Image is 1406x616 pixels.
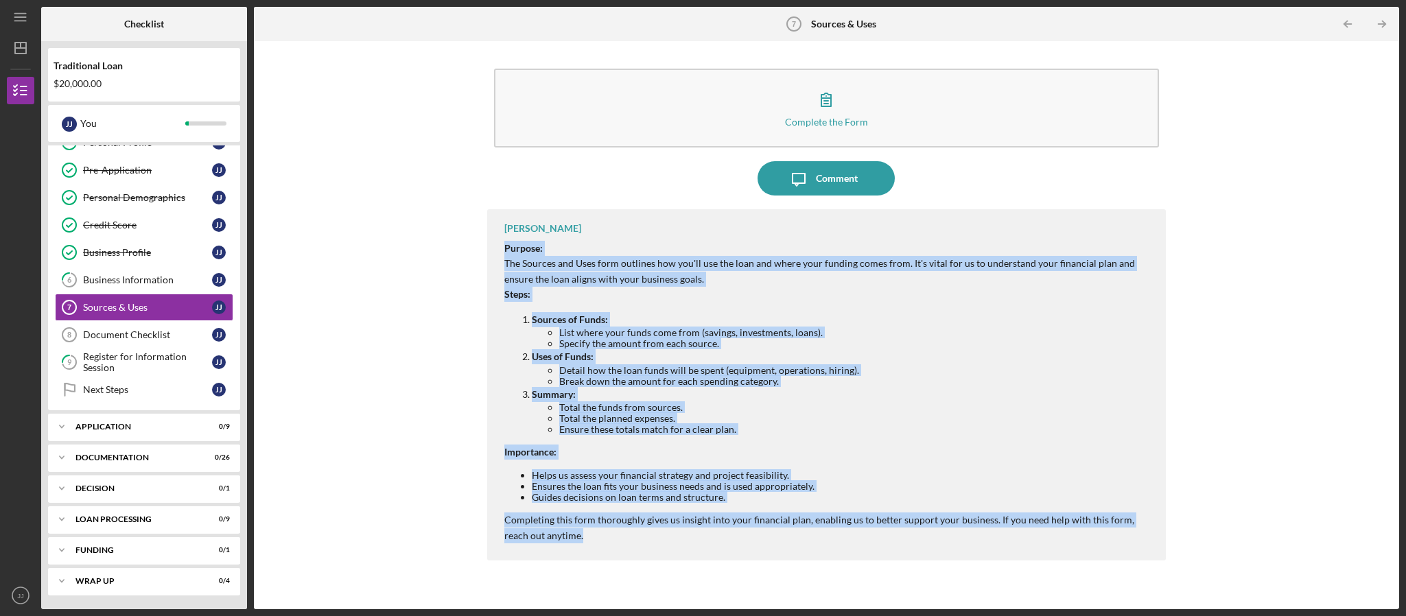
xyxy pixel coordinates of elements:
div: Wrap up [75,577,196,585]
a: Pre-ApplicationJJ [55,156,233,184]
strong: Sources of Funds: [532,313,608,325]
tspan: 6 [67,276,72,285]
div: J J [212,246,226,259]
a: 6Business InformationJJ [55,266,233,294]
div: Sources & Uses [83,302,212,313]
li: Helps us assess your financial strategy and project feasibility. [532,470,1152,481]
tspan: 7 [792,20,796,28]
div: 0 / 26 [205,453,230,462]
b: Checklist [124,19,164,29]
li: Specify the amount from each source. [559,338,1152,349]
div: 0 / 1 [205,546,230,554]
a: Business ProfileJJ [55,239,233,266]
div: Personal Demographics [83,192,212,203]
a: Next StepsJJ [55,376,233,403]
tspan: 9 [67,358,72,367]
tspan: 7 [67,303,71,311]
div: J J [62,117,77,132]
a: Credit ScoreJJ [55,211,233,239]
a: 9Register for Information SessionJJ [55,348,233,376]
li: Ensure these totals match for a clear plan. [559,424,1152,435]
div: $20,000.00 [54,78,235,89]
div: Credit Score [83,220,212,230]
div: 0 / 9 [205,515,230,523]
strong: Purpose: [504,242,543,254]
button: Comment [758,161,895,196]
div: [PERSON_NAME] [504,223,581,234]
div: Application [75,423,196,431]
strong: Summary: [532,388,576,400]
button: JJ [7,582,34,609]
div: Business Profile [83,247,212,258]
div: Next Steps [83,384,212,395]
div: 0 / 9 [205,423,230,431]
div: Traditional Loan [54,60,235,71]
div: J J [212,218,226,232]
a: Personal DemographicsJJ [55,184,233,211]
p: The Sources and Uses form outlines how you'll use the loan and where your funding comes from. It'... [504,256,1152,287]
div: J J [212,383,226,396]
li: Ensures the loan fits your business needs and is used appropriately. [532,481,1152,492]
p: Completing this form thoroughly gives us insight into your financial plan, enabling us to better ... [504,512,1152,543]
div: J J [212,355,226,369]
li: Total the planned expenses. [559,413,1152,424]
div: Register for Information Session [83,351,212,373]
li: List where your funds come from (savings, investments, loans). [559,327,1152,338]
div: J J [212,191,226,204]
div: Complete the Form [785,117,868,127]
div: You [80,112,185,135]
div: 0 / 1 [205,484,230,493]
div: J J [212,328,226,342]
div: Pre-Application [83,165,212,176]
text: JJ [17,592,24,600]
strong: Uses of Funds: [532,351,594,362]
li: Total the funds from sources. [559,402,1152,413]
div: Decision [75,484,196,493]
a: 8Document ChecklistJJ [55,321,233,348]
div: Funding [75,546,196,554]
button: Complete the Form [494,69,1159,147]
li: Guides decisions on loan terms and structure. [532,492,1152,503]
div: Business Information [83,274,212,285]
div: 0 / 4 [205,577,230,585]
div: J J [212,300,226,314]
li: Detail how the loan funds will be spent (equipment, operations, hiring). [559,365,1152,376]
tspan: 8 [67,331,71,339]
div: Comment [816,161,858,196]
strong: Importance: [504,446,556,458]
div: J J [212,273,226,287]
div: J J [212,163,226,177]
strong: Steps: [504,288,530,300]
li: Break down the amount for each spending category. [559,376,1152,387]
b: Sources & Uses [811,19,876,29]
div: Documentation [75,453,196,462]
a: 7Sources & UsesJJ [55,294,233,321]
div: Document Checklist [83,329,212,340]
div: Loan Processing [75,515,196,523]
